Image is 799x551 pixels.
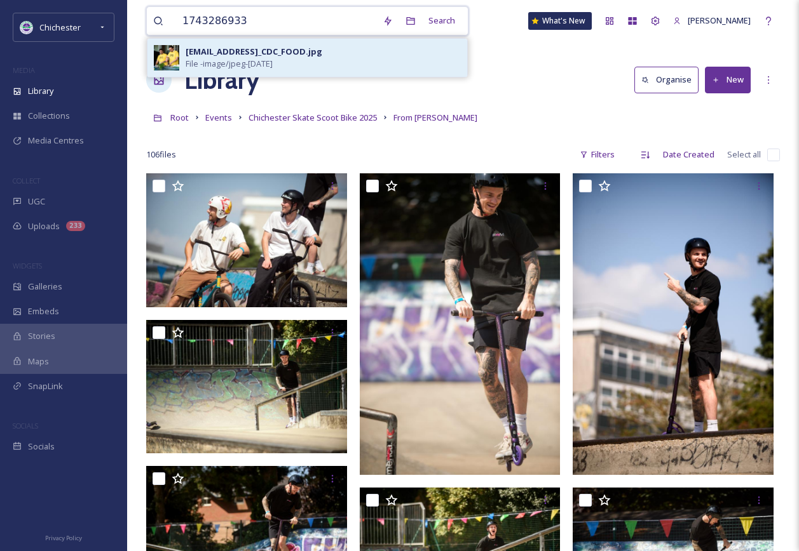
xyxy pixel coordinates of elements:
span: Events [205,112,232,123]
span: Select all [727,149,761,161]
span: Uploads [28,220,60,232]
span: Collections [28,110,70,122]
a: Privacy Policy [45,529,82,545]
a: [PERSON_NAME] [667,8,757,33]
span: Chichester Skate Scoot Bike 2025 [249,112,377,123]
span: Root [170,112,189,123]
button: New [705,67,751,93]
img: 17679b70-b3a8-47ee-9cc8-3b56ab9b2084.jpg [154,45,179,70]
span: File - image/jpeg - [DATE] [186,58,273,70]
span: Privacy Policy [45,534,82,542]
span: Maps [28,355,49,368]
div: [EMAIL_ADDRESS]_CDC_FOOD.jpg [186,46,322,58]
span: COLLECT [13,176,40,185]
span: SnapLink [28,380,63,392]
div: Search [422,8,461,33]
div: 233 [66,221,85,231]
span: Chichester [39,22,81,33]
span: Galleries [28,281,62,293]
button: Organise [634,67,699,93]
input: Search your library [176,7,376,35]
img: ext_1754863334.451676_allan@allanhutchings.com-060708-1617.jpg [573,173,774,474]
span: Embeds [28,305,59,317]
a: Events [205,110,232,125]
a: Organise [634,67,705,93]
a: Root [170,110,189,125]
span: From [PERSON_NAME] [393,112,477,123]
img: ext_1754863334.803469_allan@allanhutchings.com-060708-1600.jpg [360,173,561,474]
a: Library [184,61,259,99]
img: Logo_of_Chichester_District_Council.png [20,21,33,34]
span: MEDIA [13,65,35,75]
a: What's New [528,12,592,30]
img: ext_1754863333.365761_allan@allanhutchings.com-060708-1634.jpg [146,319,347,453]
div: Date Created [657,142,721,167]
span: 106 file s [146,149,176,161]
span: Library [28,85,53,97]
span: WIDGETS [13,261,42,270]
span: Media Centres [28,135,84,147]
span: Socials [28,441,55,453]
span: Stories [28,330,55,342]
span: [PERSON_NAME] [688,15,751,26]
div: Filters [573,142,621,167]
img: ext_1754863334.95496_allan@allanhutchings.com-060708-1589.jpg [146,173,347,307]
a: From [PERSON_NAME] [393,110,477,125]
span: UGC [28,196,45,208]
a: Chichester Skate Scoot Bike 2025 [249,110,377,125]
span: SOCIALS [13,421,38,430]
